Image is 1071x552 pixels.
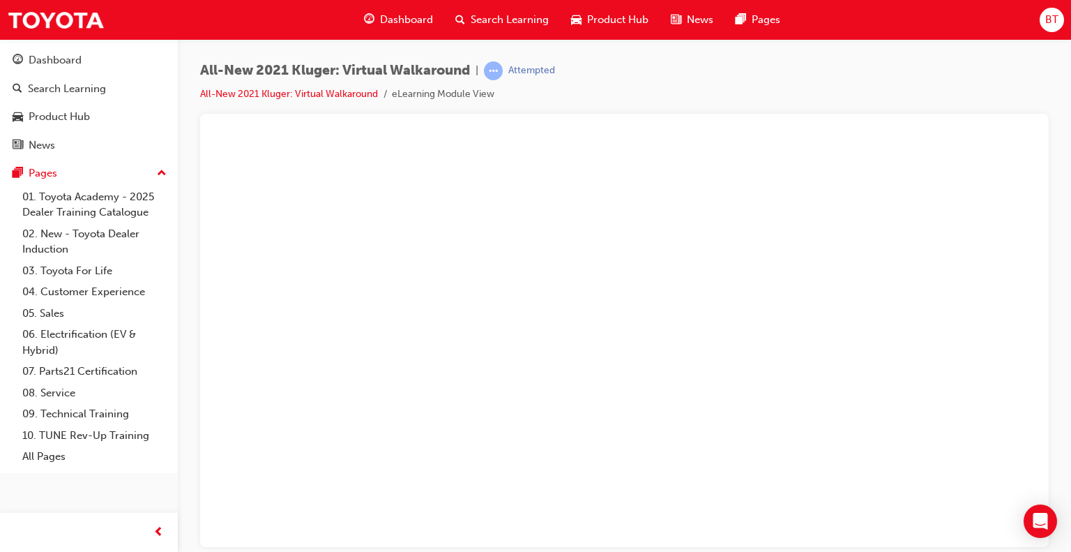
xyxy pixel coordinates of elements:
span: car-icon [13,111,23,124]
a: Dashboard [6,47,172,73]
div: Open Intercom Messenger [1024,505,1057,538]
span: BT [1045,12,1058,28]
span: news-icon [13,140,23,152]
div: Dashboard [29,52,82,68]
span: pages-icon [13,167,23,180]
a: news-iconNews [660,6,724,34]
button: Pages [6,161,172,186]
img: Trak [7,4,105,36]
div: Pages [29,165,57,181]
span: | [476,63,478,79]
li: eLearning Module View [392,87,494,103]
a: 06. Electrification (EV & Hybrid) [17,324,172,361]
a: All Pages [17,446,172,468]
a: 01. Toyota Academy - 2025 Dealer Training Catalogue [17,186,172,223]
div: Product Hub [29,109,90,125]
span: up-icon [157,165,167,183]
span: pages-icon [736,11,746,29]
a: Search Learning [6,76,172,102]
span: Pages [752,12,780,28]
button: BT [1040,8,1064,32]
div: Search Learning [28,81,106,97]
span: prev-icon [153,524,164,542]
a: 07. Parts21 Certification [17,361,172,382]
a: 04. Customer Experience [17,281,172,303]
a: 05. Sales [17,303,172,325]
a: guage-iconDashboard [353,6,444,34]
a: 10. TUNE Rev-Up Training [17,425,172,447]
button: DashboardSearch LearningProduct HubNews [6,45,172,161]
a: 08. Service [17,382,172,404]
a: 03. Toyota For Life [17,260,172,282]
a: search-iconSearch Learning [444,6,560,34]
span: guage-icon [13,54,23,67]
a: 09. Technical Training [17,403,172,425]
span: All-New 2021 Kluger: Virtual Walkaround [200,63,470,79]
a: News [6,133,172,158]
a: All-New 2021 Kluger: Virtual Walkaround [200,88,378,100]
span: News [687,12,713,28]
a: pages-iconPages [724,6,791,34]
span: Dashboard [380,12,433,28]
span: car-icon [571,11,582,29]
a: car-iconProduct Hub [560,6,660,34]
a: Product Hub [6,104,172,130]
span: Search Learning [471,12,549,28]
span: news-icon [671,11,681,29]
span: search-icon [13,83,22,96]
span: guage-icon [364,11,374,29]
span: learningRecordVerb_ATTEMPT-icon [484,61,503,80]
a: 02. New - Toyota Dealer Induction [17,223,172,260]
div: Attempted [508,64,555,77]
div: News [29,137,55,154]
span: Product Hub [587,12,648,28]
span: search-icon [455,11,465,29]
